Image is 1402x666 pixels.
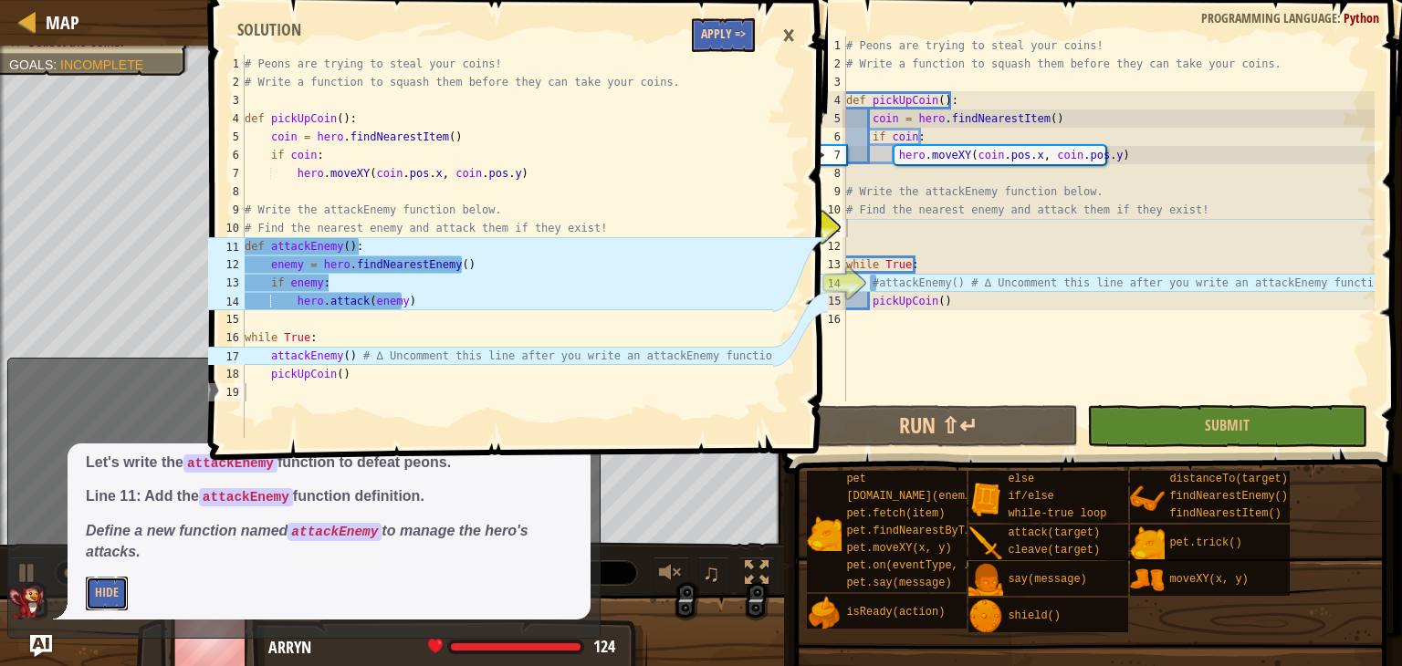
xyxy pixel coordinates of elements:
[811,146,846,164] div: 7
[208,383,245,401] div: 19
[798,405,1078,447] button: Run ⇧↵
[208,292,245,310] div: 14
[208,274,245,292] div: 13
[846,606,945,619] span: isReady(action)
[810,255,846,274] div: 13
[1130,526,1165,561] img: portrait.png
[811,109,846,128] div: 5
[810,237,846,255] div: 12
[1008,490,1053,503] span: if/else
[846,507,945,520] span: pet.fetch(item)
[810,73,846,91] div: 3
[228,18,310,42] div: Solution
[208,328,245,347] div: 16
[208,347,245,365] div: 17
[810,36,846,55] div: 1
[810,55,846,73] div: 2
[810,182,846,201] div: 9
[692,18,755,52] button: Apply =>
[208,237,245,255] div: 11
[208,310,245,328] div: 15
[811,91,846,109] div: 4
[208,201,245,219] div: 9
[208,128,245,146] div: 5
[846,559,1017,572] span: pet.on(eventType, handler)
[9,57,53,72] span: Goals
[846,490,978,503] span: [DOMAIN_NAME](enemy)
[1087,405,1367,447] button: Submit
[208,73,245,91] div: 2
[846,525,1023,537] span: pet.findNearestByType(type)
[1130,482,1165,516] img: portrait.png
[208,182,245,201] div: 8
[810,128,846,146] div: 6
[1201,9,1337,26] span: Programming language
[968,526,1003,561] img: portrait.png
[86,453,572,473] p: Let's write the function to defeat peons.
[1344,9,1379,26] span: Python
[846,542,951,555] span: pet.moveXY(x, y)
[208,146,245,164] div: 6
[208,365,245,383] div: 18
[199,488,293,506] code: attackEnemy
[86,577,128,610] button: Hide
[968,599,1003,634] img: portrait.png
[846,577,951,589] span: pet.say(message)
[86,486,572,507] p: Line 11: Add the function definition.
[60,57,143,72] span: Incomplete
[810,219,846,237] div: 11
[810,274,846,292] div: 14
[30,635,52,657] button: Ask AI
[810,201,846,219] div: 10
[8,587,45,619] img: AI
[1169,536,1241,549] span: pet.trick()
[208,219,245,237] div: 10
[968,482,1003,516] img: portrait.png
[1130,563,1165,598] img: portrait.png
[208,91,245,109] div: 3
[37,10,79,35] a: Map
[968,563,1003,598] img: portrait.png
[1169,573,1248,586] span: moveXY(x, y)
[846,473,866,485] span: pet
[86,523,528,559] em: Define a new function named to manage the hero's attacks.
[1008,573,1086,586] span: say(message)
[208,164,245,182] div: 7
[208,109,245,128] div: 4
[1008,544,1100,557] span: cleave(target)
[810,164,846,182] div: 8
[1337,9,1344,26] span: :
[1169,473,1288,485] span: distanceTo(target)
[1169,490,1288,503] span: findNearestEnemy()
[811,292,846,310] div: 15
[46,10,79,35] span: Map
[53,57,60,72] span: :
[208,55,245,73] div: 1
[773,15,804,57] div: ×
[1008,473,1034,485] span: else
[1008,526,1100,539] span: attack(target)
[1008,609,1061,622] span: shield()
[183,454,277,473] code: attackEnemy
[1008,507,1106,520] span: while-true loop
[1205,415,1250,435] span: Submit
[810,310,846,328] div: 16
[1169,507,1281,520] span: findNearestItem()
[208,255,245,274] div: 12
